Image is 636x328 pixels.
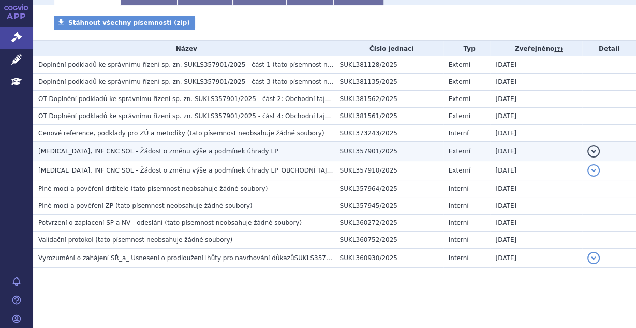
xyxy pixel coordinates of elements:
[490,56,582,74] td: [DATE]
[38,112,346,120] span: OT Doplnění podkladů ke správnímu řízení sp. zn. SUKLS357901/2025 - část 4: Obchodní tajemství
[490,108,582,125] td: [DATE]
[490,215,582,232] td: [DATE]
[38,130,185,137] span: Cenové reference, podklady pro ZÚ a metodiky
[187,130,324,137] span: (tato písemnost neobsahuje žádné soubory)
[38,61,271,68] span: Doplnění podkladů ke správnímu řízení sp. zn. SUKLS357901/2025 - část 1
[490,180,582,197] td: [DATE]
[449,78,470,85] span: Externí
[449,202,469,209] span: Interní
[335,197,443,215] td: SUKL357945/2025
[68,19,190,26] span: Stáhnout všechny písemnosti (zip)
[38,185,129,192] span: Plné moci a pověření držitele
[272,61,409,68] span: (tato písemnost neobsahuje žádné soubory)
[335,56,443,74] td: SUKL381128/2025
[449,219,469,226] span: Interní
[335,161,443,180] td: SUKL357910/2025
[54,16,195,30] a: Stáhnout všechny písemnosti (zip)
[490,74,582,91] td: [DATE]
[587,145,600,158] button: detail
[38,254,356,262] span: Vyrozumění o zahájení SŘ_a_ Usnesení o prodloužení lhůty pro navrhování důkazůSUKLS357901/2025
[38,95,346,103] span: OT Doplnění podkladů ke správnímu řízení sp. zn. SUKLS357901/2025 - část 2: Obchodní tajemství
[335,142,443,161] td: SUKL357901/2025
[449,130,469,137] span: Interní
[272,78,409,85] span: (tato písemnost neobsahuje žádné soubory)
[449,236,469,244] span: Interní
[449,61,470,68] span: Externí
[38,167,350,174] span: KEYTRUDA, INF CNC SOL - Žádost o změnu výše a podmínek úhrady LP_OBCHODNÍ TAJEMSTVÍ
[554,46,563,53] abbr: (?)
[33,41,335,56] th: Název
[335,91,443,108] td: SUKL381562/2025
[490,249,582,268] td: [DATE]
[335,215,443,232] td: SUKL360272/2025
[443,41,491,56] th: Typ
[165,219,302,226] span: (tato písemnost neobsahuje žádné soubory)
[587,252,600,264] button: detail
[449,148,470,155] span: Externí
[38,236,94,244] span: Validační protokol
[130,185,268,192] span: (tato písemnost neobsahuje žádné soubory)
[335,108,443,125] td: SUKL381561/2025
[449,167,470,174] span: Externí
[335,232,443,249] td: SUKL360752/2025
[490,197,582,215] td: [DATE]
[449,254,469,262] span: Interní
[38,202,113,209] span: Plné moci a pověření ZP
[490,125,582,142] td: [DATE]
[335,249,443,268] td: SUKL360930/2025
[335,41,443,56] th: Číslo jednací
[490,91,582,108] td: [DATE]
[449,185,469,192] span: Interní
[490,41,582,56] th: Zveřejněno
[95,236,232,244] span: (tato písemnost neobsahuje žádné soubory)
[335,125,443,142] td: SUKL373243/2025
[490,232,582,249] td: [DATE]
[335,74,443,91] td: SUKL381135/2025
[582,41,636,56] th: Detail
[38,78,271,85] span: Doplnění podkladů ke správnímu řízení sp. zn. SUKLS357901/2025 - část 3
[38,219,162,226] span: Potvrzení o zaplacení SP a NV - odeslání
[587,164,600,177] button: detail
[449,112,470,120] span: Externí
[335,180,443,197] td: SUKL357964/2025
[490,142,582,161] td: [DATE]
[115,202,253,209] span: (tato písemnost neobsahuje žádné soubory)
[490,161,582,180] td: [DATE]
[449,95,470,103] span: Externí
[38,148,278,155] span: KEYTRUDA, INF CNC SOL - Žádost o změnu výše a podmínek úhrady LP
